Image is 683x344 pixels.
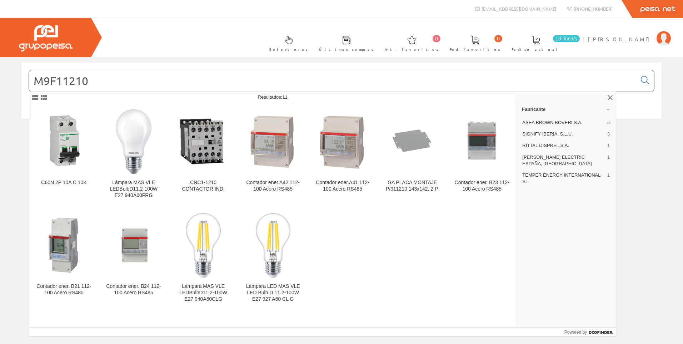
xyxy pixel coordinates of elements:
[186,213,220,277] img: Lámpara MAS VLE LEDBulbD11.2-100W E27 940A60CLG
[553,35,580,42] span: 10 línea/s
[450,46,500,53] span: Ped. favoritos
[482,6,556,12] span: [EMAIL_ADDRESS][DOMAIN_NAME]
[35,216,93,274] img: Contador ener. B21 112-100 Acero RS485
[383,122,441,161] img: GA PLACA MONTAJE P/911210 143x142, 2 P.
[308,104,377,207] a: Contador ener.A41 112-100 Acero RS485 Contador ener.A41 112-100 Acero RS485
[105,216,163,274] img: Contador ener. B24 112-100 Acero RS485
[21,128,662,134] div: © Grupo Peisa
[258,94,288,100] span: Resultados:
[607,154,610,167] span: 1
[564,328,616,336] a: Powered by
[433,35,440,42] span: 0
[522,119,604,126] span: ASEA BROWN BOVERI S.A.
[244,283,302,303] div: Lámpara LED MAS VLE LED Bulb D 11.2-100W E27 927 A60 CL G
[494,35,502,42] span: 0
[99,104,168,207] a: Lámpara MAS VLE LEDBulbD11.2-100W E27 940A60FRG Lámpara MAS VLE LEDBulbD11.2-100W E27 940A60FRG
[116,109,151,174] img: Lámpara MAS VLE LEDBulbD11.2-100W E27 940A60FRG
[319,46,374,53] span: Últimas compras
[282,94,287,100] span: 11
[607,119,610,126] span: 5
[238,104,308,207] a: Contador ener.A42 112-100 Acero RS485 Contador ener.A42 112-100 Acero RS485
[447,104,517,207] a: Contador ener. B23 112-100 Acero RS485 Contador ener. B23 112-100 Acero RS485
[244,180,302,192] div: Contador ener.A42 112-100 Acero RS485
[383,180,441,192] div: GA PLACA MONTAJE P/911210 143x142, 2 P.
[522,131,604,137] span: SIGNIFY IBERIA, S.L.U.
[522,154,604,167] span: [PERSON_NAME] ELECTRIC ESPAÑA, [GEOGRAPHIC_DATA]
[99,207,168,311] a: Contador ener. B24 112-100 Acero RS485 Contador ener. B24 112-100 Acero RS485
[314,180,372,192] div: Contador ener.A41 112-100 Acero RS485
[269,46,308,53] span: Selectores
[522,142,604,149] span: RITTAL DISPREL,S.A.
[244,113,302,171] img: Contador ener.A42 112-100 Acero RS485
[35,113,93,170] img: C60N 2P 10A C 10K
[504,30,582,56] a: 10 línea/s Pedido actual
[607,172,610,185] span: 1
[35,283,93,296] div: Contador ener. B21 112-100 Acero RS485
[256,213,290,277] img: Lámpara LED MAS VLE LED Bulb D 11.2-100W E27 927 A60 CL G
[29,70,637,92] input: Buscar...
[174,113,232,171] img: CNC1-1210 CONTACTOR IND.
[378,104,447,207] a: GA PLACA MONTAJE P/911210 143x142, 2 P. GA PLACA MONTAJE P/911210 143x142, 2 P.
[29,104,99,207] a: C60N 2P 10A C 10K C60N 2P 10A C 10K
[262,30,311,56] a: Selectores
[453,113,511,171] img: Contador ener. B23 112-100 Acero RS485
[105,180,163,199] div: Lámpara MAS VLE LEDBulbD11.2-100W E27 940A60FRG
[19,25,73,51] img: Grupo Peisa
[588,30,671,36] a: [PERSON_NAME]
[174,180,232,192] div: CNC1-1210 CONTACTOR IND.
[574,6,613,12] span: [PHONE_NUMBER]
[607,131,610,137] span: 3
[607,142,610,149] span: 1
[588,35,653,43] span: [PERSON_NAME]
[29,207,99,311] a: Contador ener. B21 112-100 Acero RS485 Contador ener. B21 112-100 Acero RS485
[169,104,238,207] a: CNC1-1210 CONTACTOR IND. CNC1-1210 CONTACTOR IND.
[516,103,616,115] a: Fabricante
[564,329,587,335] span: Powered by
[314,113,372,171] img: Contador ener.A41 112-100 Acero RS485
[174,283,232,303] div: Lámpara MAS VLE LEDBulbD11.2-100W E27 940A60CLG
[453,180,511,192] div: Contador ener. B23 112-100 Acero RS485
[512,46,560,53] span: Pedido actual
[105,283,163,296] div: Contador ener. B24 112-100 Acero RS485
[35,180,93,186] div: C60N 2P 10A C 10K
[522,172,604,185] span: TEMPER ENERGY INTERNATIONAL SL
[312,30,377,56] a: Últimas compras
[169,207,238,311] a: Lámpara MAS VLE LEDBulbD11.2-100W E27 940A60CLG Lámpara MAS VLE LEDBulbD11.2-100W E27 940A60CLG
[385,46,439,53] span: Art. favoritos
[238,207,308,311] a: Lámpara LED MAS VLE LED Bulb D 11.2-100W E27 927 A60 CL G Lámpara LED MAS VLE LED Bulb D 11.2-100...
